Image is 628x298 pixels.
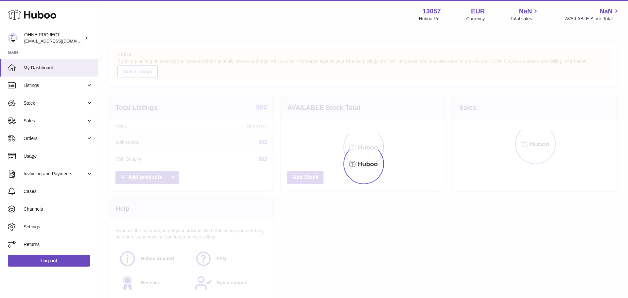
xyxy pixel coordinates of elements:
[24,153,93,159] span: Usage
[565,16,620,22] span: AVAILABLE Stock Total
[24,38,96,44] span: [EMAIL_ADDRESS][DOMAIN_NAME]
[24,206,93,212] span: Channels
[600,7,613,16] span: NaN
[24,224,93,230] span: Settings
[24,135,86,142] span: Orders
[24,171,86,177] span: Invoicing and Payments
[24,100,86,106] span: Stock
[24,82,86,89] span: Listings
[24,188,93,195] span: Cases
[8,33,18,43] img: internalAdmin-13057@internal.huboo.com
[24,65,93,71] span: My Dashboard
[8,255,90,267] a: Log out
[24,241,93,248] span: Returns
[510,7,539,22] a: NaN Total sales
[519,7,532,16] span: NaN
[24,32,83,44] div: OHNE PROJECT
[423,7,441,16] strong: 13057
[24,118,86,124] span: Sales
[565,7,620,22] a: NaN AVAILABLE Stock Total
[466,16,485,22] div: Currency
[510,16,539,22] span: Total sales
[471,7,485,16] strong: EUR
[419,16,441,22] div: Huboo Ref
